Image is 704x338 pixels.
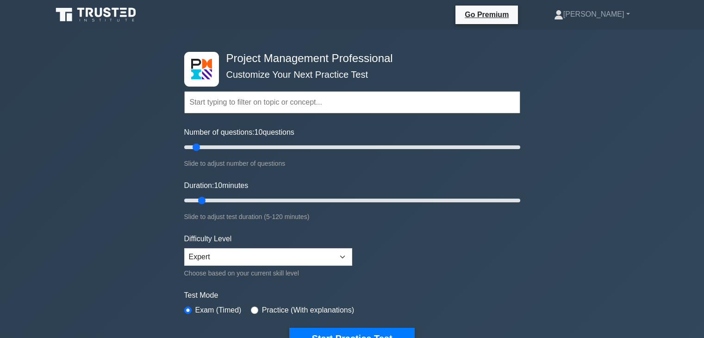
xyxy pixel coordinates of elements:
label: Number of questions: questions [184,127,294,138]
h4: Project Management Professional [223,52,475,65]
label: Test Mode [184,290,520,301]
div: Slide to adjust number of questions [184,158,520,169]
input: Start typing to filter on topic or concept... [184,91,520,113]
label: Exam (Timed) [195,305,242,316]
div: Choose based on your current skill level [184,268,352,279]
label: Duration: minutes [184,180,249,191]
a: [PERSON_NAME] [532,5,652,24]
span: 10 [214,182,222,189]
div: Slide to adjust test duration (5-120 minutes) [184,211,520,222]
label: Difficulty Level [184,233,232,244]
label: Practice (With explanations) [262,305,354,316]
span: 10 [255,128,263,136]
a: Go Premium [459,9,514,20]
